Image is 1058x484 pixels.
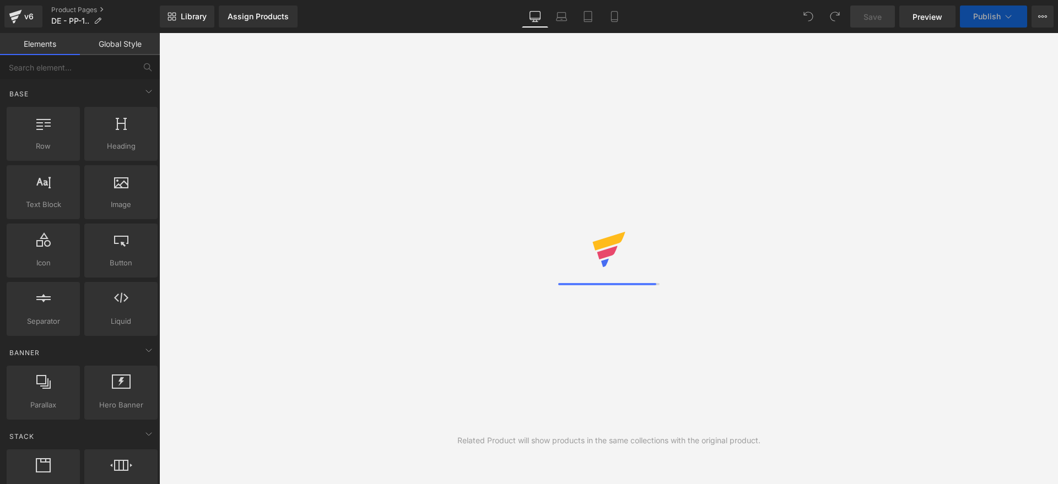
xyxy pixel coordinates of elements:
span: Image [88,199,154,210]
div: Assign Products [228,12,289,21]
span: Separator [10,316,77,327]
span: Text Block [10,199,77,210]
span: Banner [8,347,41,358]
span: Save [863,11,882,23]
span: Icon [10,257,77,269]
span: Parallax [10,399,77,411]
button: Publish [960,6,1027,28]
span: Publish [973,12,1001,21]
a: Tablet [575,6,601,28]
div: Related Product will show products in the same collections with the original product. [457,434,760,447]
a: Desktop [522,6,548,28]
span: Button [88,257,154,269]
button: More [1032,6,1054,28]
span: DE - PP-1.. [51,17,89,25]
span: Heading [88,140,154,152]
span: Library [181,12,207,21]
span: Liquid [88,316,154,327]
span: Base [8,89,30,99]
a: New Library [160,6,214,28]
span: Stack [8,431,35,442]
a: Laptop [548,6,575,28]
div: v6 [22,9,36,24]
span: Preview [913,11,942,23]
a: v6 [4,6,42,28]
button: Redo [824,6,846,28]
a: Preview [899,6,956,28]
button: Undo [797,6,819,28]
a: Mobile [601,6,628,28]
a: Product Pages [51,6,160,14]
span: Row [10,140,77,152]
span: Hero Banner [88,399,154,411]
a: Global Style [80,33,160,55]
